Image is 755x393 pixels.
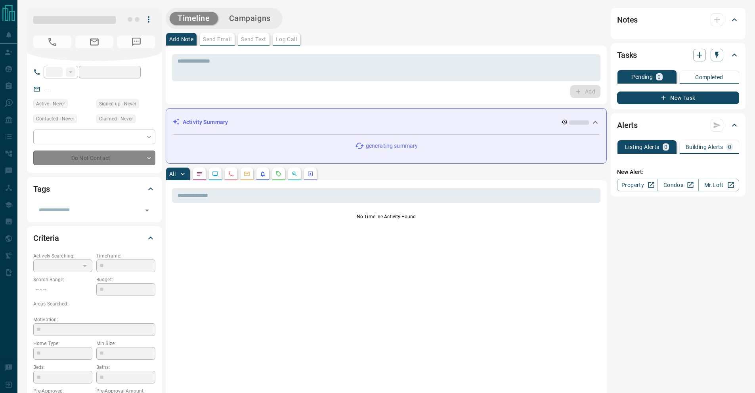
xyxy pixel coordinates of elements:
[617,10,739,29] div: Notes
[617,46,739,65] div: Tasks
[617,49,637,61] h2: Tasks
[33,340,92,347] p: Home Type:
[617,168,739,176] p: New Alert:
[617,92,739,104] button: New Task
[99,100,136,108] span: Signed up - Never
[244,171,250,177] svg: Emails
[664,144,667,150] p: 0
[33,183,50,195] h2: Tags
[366,142,418,150] p: generating summary
[228,171,234,177] svg: Calls
[96,340,155,347] p: Min Size:
[36,115,74,123] span: Contacted - Never
[33,179,155,198] div: Tags
[212,171,218,177] svg: Lead Browsing Activity
[172,115,600,130] div: Activity Summary
[117,36,155,48] span: No Number
[33,283,92,296] p: -- - --
[33,232,59,244] h2: Criteria
[631,74,653,80] p: Pending
[172,213,600,220] p: No Timeline Activity Found
[33,364,92,371] p: Beds:
[96,252,155,259] p: Timeframe:
[33,229,155,248] div: Criteria
[307,171,313,177] svg: Agent Actions
[275,171,282,177] svg: Requests
[36,100,65,108] span: Active - Never
[96,364,155,371] p: Baths:
[33,36,71,48] span: No Number
[698,179,739,191] a: Mr.Loft
[695,74,723,80] p: Completed
[617,13,638,26] h2: Notes
[33,276,92,283] p: Search Range:
[33,316,155,323] p: Motivation:
[617,179,658,191] a: Property
[169,171,176,177] p: All
[221,12,279,25] button: Campaigns
[291,171,298,177] svg: Opportunities
[46,86,49,92] a: --
[658,74,661,80] p: 0
[183,118,228,126] p: Activity Summary
[169,36,193,42] p: Add Note
[728,144,731,150] p: 0
[75,36,113,48] span: No Email
[33,151,155,165] div: Do Not Contact
[33,252,92,259] p: Actively Searching:
[196,171,203,177] svg: Notes
[617,116,739,135] div: Alerts
[617,119,638,132] h2: Alerts
[686,144,723,150] p: Building Alerts
[658,179,698,191] a: Condos
[99,115,133,123] span: Claimed - Never
[96,276,155,283] p: Budget:
[170,12,218,25] button: Timeline
[260,171,266,177] svg: Listing Alerts
[625,144,659,150] p: Listing Alerts
[33,300,155,307] p: Areas Searched:
[141,205,153,216] button: Open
